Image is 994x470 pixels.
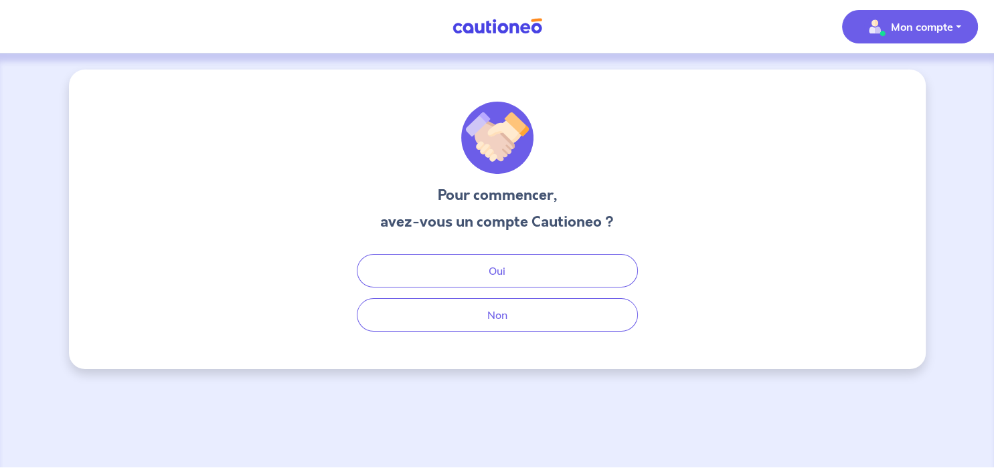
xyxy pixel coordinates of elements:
[357,254,638,287] button: Oui
[380,185,614,206] h3: Pour commencer,
[842,10,978,43] button: illu_account_valid_menu.svgMon compte
[891,19,953,35] p: Mon compte
[380,211,614,233] h3: avez-vous un compte Cautioneo ?
[461,102,533,174] img: illu_welcome.svg
[447,18,548,35] img: Cautioneo
[357,298,638,332] button: Non
[864,16,886,37] img: illu_account_valid_menu.svg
